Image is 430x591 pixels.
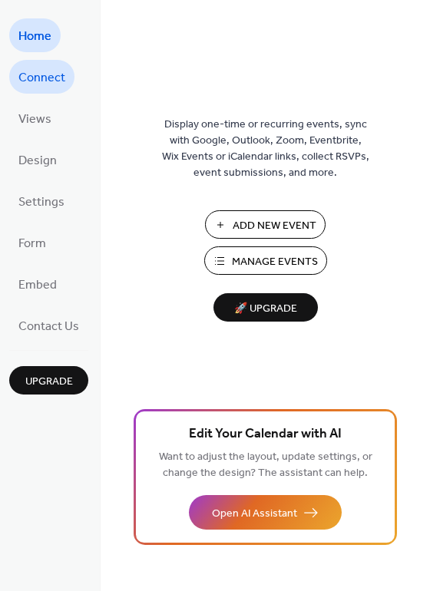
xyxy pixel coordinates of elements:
[233,218,316,234] span: Add New Event
[9,267,66,301] a: Embed
[162,117,369,181] span: Display one-time or recurring events, sync with Google, Outlook, Zoom, Eventbrite, Wix Events or ...
[9,60,74,94] a: Connect
[9,18,61,52] a: Home
[25,374,73,390] span: Upgrade
[9,309,88,342] a: Contact Us
[9,226,55,259] a: Form
[232,254,318,270] span: Manage Events
[189,495,342,530] button: Open AI Assistant
[189,424,342,445] span: Edit Your Calendar with AI
[18,25,51,49] span: Home
[223,299,309,319] span: 🚀 Upgrade
[213,293,318,322] button: 🚀 Upgrade
[18,273,57,298] span: Embed
[205,210,326,239] button: Add New Event
[159,447,372,484] span: Want to adjust the layout, update settings, or change the design? The assistant can help.
[18,315,79,339] span: Contact Us
[18,66,65,91] span: Connect
[18,190,64,215] span: Settings
[18,232,46,256] span: Form
[18,149,57,173] span: Design
[9,143,66,177] a: Design
[212,506,297,522] span: Open AI Assistant
[18,107,51,132] span: Views
[9,184,74,218] a: Settings
[9,366,88,395] button: Upgrade
[204,246,327,275] button: Manage Events
[9,101,61,135] a: Views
